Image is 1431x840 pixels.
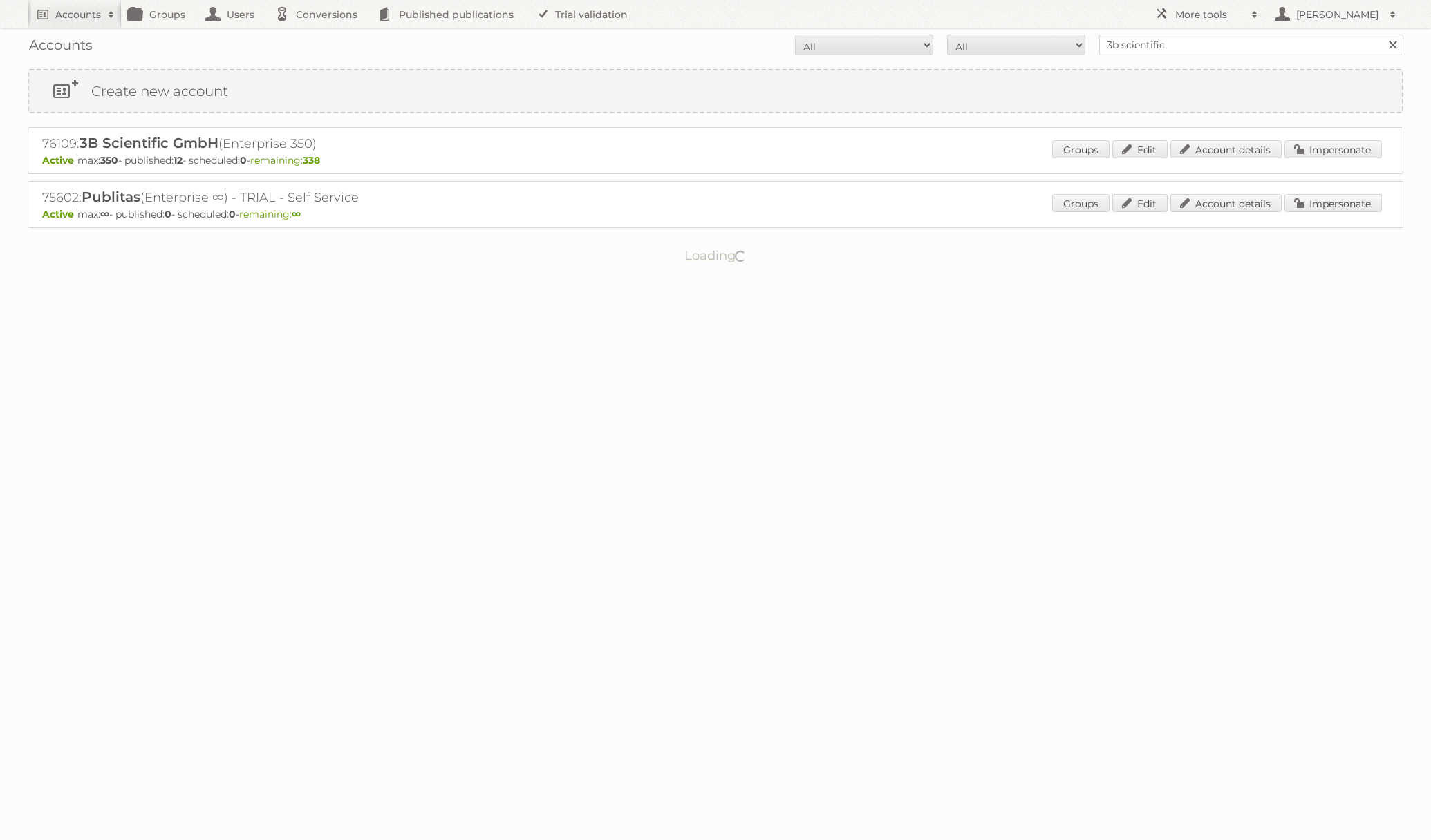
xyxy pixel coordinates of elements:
[240,154,247,166] strong: 0
[1284,140,1382,158] a: Impersonate
[42,154,1389,166] p: max: - published: - scheduled: -
[79,135,218,151] span: 3B Scientific GmbH
[1052,194,1110,212] a: Groups
[82,189,140,205] span: Publitas
[100,208,109,220] strong: ∞
[42,189,526,207] h2: 75602: (Enterprise ∞) - TRIAL - Self Service
[1284,194,1382,212] a: Impersonate
[174,154,183,166] strong: 12
[1170,194,1282,212] a: Account details
[1293,8,1383,21] h2: [PERSON_NAME]
[303,154,320,166] strong: 338
[55,8,101,21] h2: Accounts
[42,154,77,166] span: Active
[1175,8,1244,21] h2: More tools
[1112,194,1168,212] a: Edit
[229,208,236,220] strong: 0
[29,70,1402,112] a: Create new account
[1112,140,1168,158] a: Edit
[1170,140,1282,158] a: Account details
[165,208,171,220] strong: 0
[250,154,320,166] span: remaining:
[100,154,118,166] strong: 350
[42,208,1389,220] p: max: - published: - scheduled: -
[292,208,301,220] strong: ∞
[641,242,791,269] p: Loading
[42,135,526,153] h2: 76109: (Enterprise 350)
[1052,140,1110,158] a: Groups
[42,208,77,220] span: Active
[239,208,301,220] span: remaining:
